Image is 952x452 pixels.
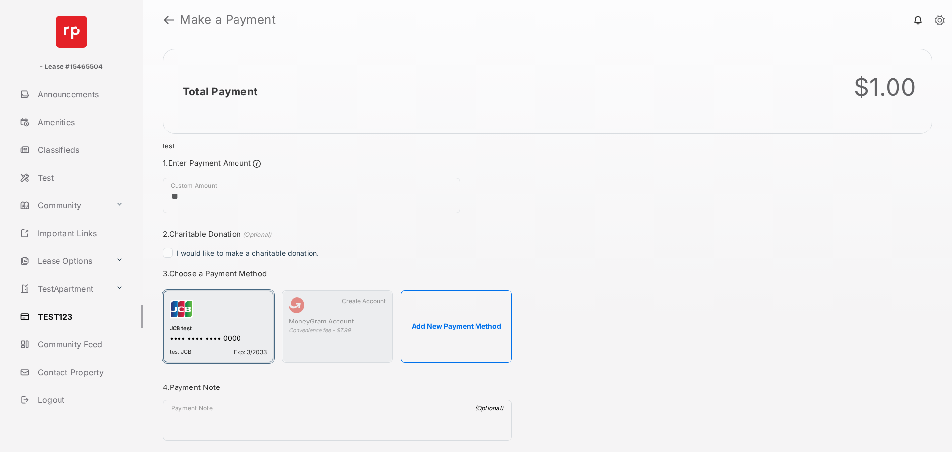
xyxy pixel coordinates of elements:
a: Community [16,194,112,217]
a: Amenities [16,110,143,134]
a: Classifieds [16,138,143,162]
div: •••• •••• •••• 0000 [170,334,267,344]
h3: 1. Enter Payment Amount [163,158,512,170]
a: TEST123 [16,305,143,328]
a: Contact Property [16,360,143,384]
em: (Optional) [243,231,271,238]
div: test [163,142,932,150]
span: I would like to make a charitable donation. [177,249,319,257]
span: Create Account [342,297,386,305]
div: $1.00 [854,73,916,102]
span: test JCB [170,348,191,356]
a: Community Feed [16,332,143,356]
div: Convenience fee - $7.99 [289,327,386,334]
span: Exp: 3/2033 [234,348,267,356]
strong: Make a Payment [180,14,276,26]
button: Add New Payment Method [401,290,512,363]
a: Test [16,166,143,190]
div: JCB test•••• •••• •••• 0000test JCBExp: 3/2033 [163,290,274,363]
h3: 2. Charitable Donation [163,229,512,240]
a: Announcements [16,82,143,106]
a: TestApartment [16,277,112,301]
img: svg+xml;base64,PHN2ZyB4bWxucz0iaHR0cDovL3d3dy53My5vcmcvMjAwMC9zdmciIHdpZHRoPSI2NCIgaGVpZ2h0PSI2NC... [56,16,87,48]
a: Lease Options [16,249,112,273]
a: Important Links [16,221,127,245]
p: - Lease #15465504 [40,62,103,72]
div: MoneyGram Account [289,317,386,327]
h2: Total Payment [183,85,258,98]
a: Logout [16,388,143,412]
h3: 4. Payment Note [163,383,512,392]
div: JCB test [170,325,267,334]
h3: 3. Choose a Payment Method [163,269,512,278]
